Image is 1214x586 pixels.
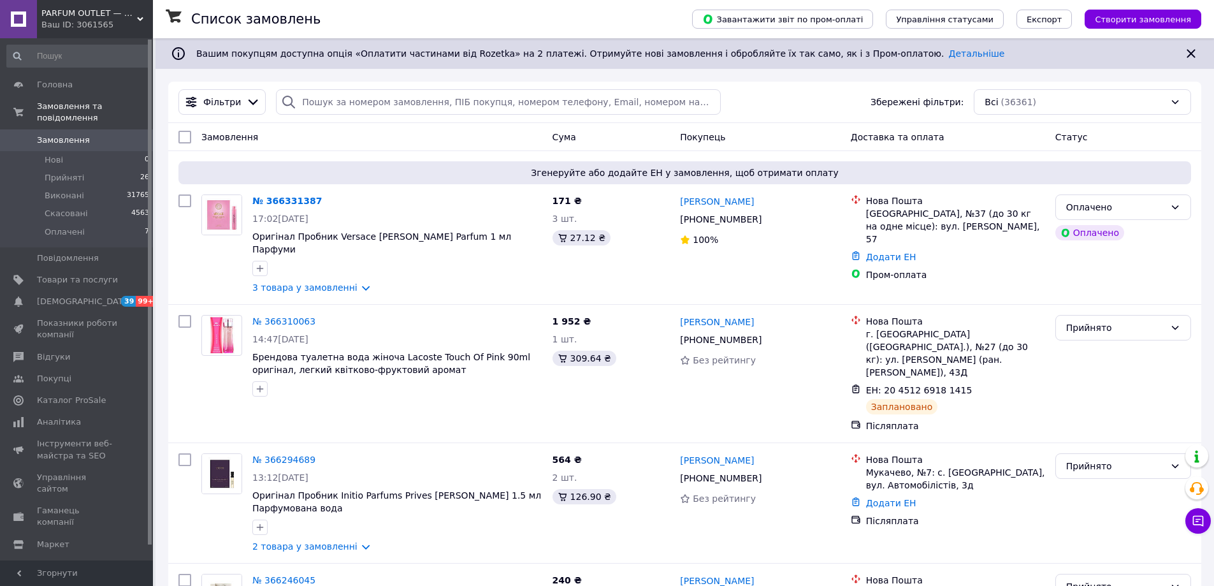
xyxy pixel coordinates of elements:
[276,89,720,115] input: Пошук за номером замовлення, ПІБ покупця, номером телефону, Email, номером накладної
[866,268,1045,281] div: Пром-оплата
[553,196,582,206] span: 171 ₴
[1072,13,1201,24] a: Створити замовлення
[692,10,873,29] button: Завантажити звіт по пром-оплаті
[866,207,1045,245] div: [GEOGRAPHIC_DATA], №37 (до 30 кг на одне місце): вул. [PERSON_NAME], 57
[680,316,754,328] a: [PERSON_NAME]
[252,334,308,344] span: 14:47[DATE]
[1185,508,1211,534] button: Чат з покупцем
[37,472,118,495] span: Управління сайтом
[37,351,70,363] span: Відгуки
[886,10,1004,29] button: Управління статусами
[252,196,322,206] a: № 366331387
[866,466,1045,492] div: Мукачево, №7: с. [GEOGRAPHIC_DATA], вул. Автомобілістів, 3д
[1085,10,1201,29] button: Створити замовлення
[37,296,131,307] span: [DEMOGRAPHIC_DATA]
[680,335,762,345] span: [PHONE_NUMBER]
[1027,15,1062,24] span: Експорт
[37,274,118,286] span: Товари та послуги
[37,539,69,550] span: Маркет
[553,230,611,245] div: 27.12 ₴
[866,252,916,262] a: Додати ЕН
[866,385,972,395] span: ЕН: 20 4512 6918 1415
[252,282,358,293] a: 3 товара у замовленні
[252,455,315,465] a: № 366294689
[866,194,1045,207] div: Нова Пошта
[37,395,106,406] span: Каталог ProSale
[866,328,1045,379] div: г. [GEOGRAPHIC_DATA] ([GEOGRAPHIC_DATA].), №27 (до 30 кг): ул. [PERSON_NAME] (ран. [PERSON_NAME])...
[553,489,616,504] div: 126.90 ₴
[1066,200,1165,214] div: Оплачено
[6,45,150,68] input: Пошук
[871,96,964,108] span: Збережені фільтри:
[1066,321,1165,335] div: Прийнято
[184,166,1186,179] span: Згенеруйте або додайте ЕН у замовлення, щоб отримати оплату
[1095,15,1191,24] span: Створити замовлення
[553,214,577,224] span: 3 шт.
[196,48,1004,59] span: Вашим покупцям доступна опція «Оплатити частинами від Rozetka» на 2 платежі. Отримуйте нові замов...
[37,373,71,385] span: Покупці
[553,455,582,465] span: 564 ₴
[896,15,994,24] span: Управління статусами
[45,208,88,219] span: Скасовані
[1001,97,1036,107] span: (36361)
[41,19,153,31] div: Ваш ID: 3061565
[201,315,242,356] a: Фото товару
[702,13,863,25] span: Завантажити звіт по пром-оплаті
[37,416,81,428] span: Аналітика
[201,453,242,494] a: Фото товару
[252,352,530,375] a: Брендова туалетна вода жіноча Lacoste Touch Of Pink 90ml оригінал, легкий квітково-фруктовий аромат
[201,194,242,235] a: Фото товару
[252,541,358,552] a: 2 товара у замовленні
[45,226,85,238] span: Оплачені
[553,351,616,366] div: 309.64 ₴
[553,472,577,483] span: 2 шт.
[252,316,315,326] a: № 366310063
[252,214,308,224] span: 17:02[DATE]
[191,11,321,27] h1: Список замовлень
[252,575,315,585] a: № 366246045
[252,490,541,513] a: Оригінал Пробник Initio Parfums Prives [PERSON_NAME] 1.5 мл Парфумована вода
[1055,225,1124,240] div: Оплачено
[202,195,242,235] img: Фото товару
[693,494,756,504] span: Без рейтингу
[127,190,149,201] span: 31765
[553,575,582,585] span: 240 ₴
[121,296,136,307] span: 39
[37,253,99,264] span: Повідомлення
[866,453,1045,466] div: Нова Пошта
[37,318,118,341] span: Показники роботи компанії
[680,214,762,224] span: [PHONE_NUMBER]
[680,473,762,483] span: [PHONE_NUMBER]
[37,101,153,124] span: Замовлення та повідомлення
[45,154,63,166] span: Нові
[949,48,1005,59] a: Детальніше
[37,505,118,528] span: Гаманець компанії
[851,132,944,142] span: Доставка та оплата
[252,231,511,254] a: Оригінал Пробник Versace [PERSON_NAME] Parfum 1 мл Парфуми
[680,195,754,208] a: [PERSON_NAME]
[203,96,241,108] span: Фільтри
[680,132,725,142] span: Покупець
[202,454,242,494] img: Фото товару
[140,172,149,184] span: 26
[45,172,84,184] span: Прийняті
[693,235,718,245] span: 100%
[252,472,308,483] span: 13:12[DATE]
[41,8,137,19] span: PARFUM OUTLET — оригінальна парфумерія з Європи
[37,135,90,146] span: Замовлення
[1066,459,1165,473] div: Прийнято
[985,96,998,108] span: Всі
[136,296,157,307] span: 99+
[1055,132,1088,142] span: Статус
[553,334,577,344] span: 1 шт.
[145,226,149,238] span: 7
[37,438,118,461] span: Інструменти веб-майстра та SEO
[553,316,591,326] span: 1 952 ₴
[866,420,1045,432] div: Післяплата
[201,132,258,142] span: Замовлення
[553,132,576,142] span: Cума
[37,79,73,91] span: Головна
